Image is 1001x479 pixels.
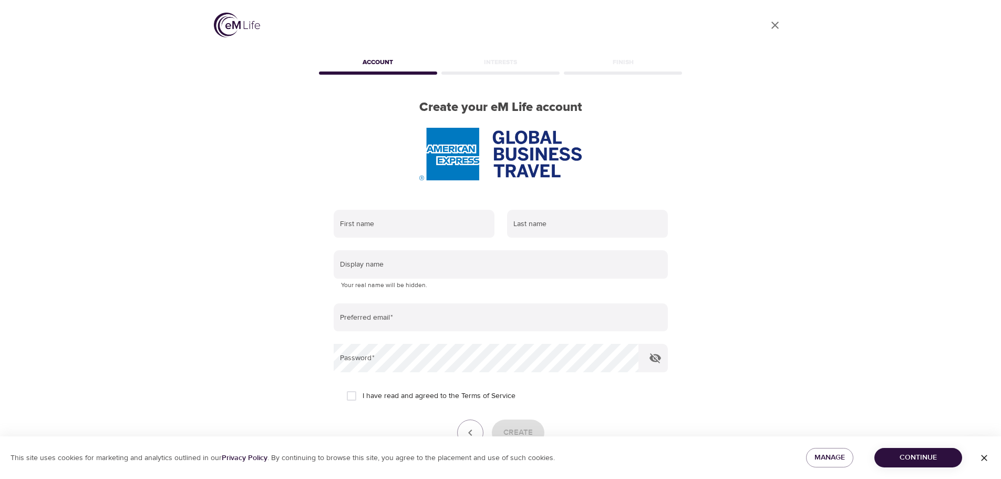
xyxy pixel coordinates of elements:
[317,100,685,115] h2: Create your eM Life account
[762,13,788,38] a: close
[814,451,845,464] span: Manage
[222,453,267,463] a: Privacy Policy
[341,280,661,291] p: Your real name will be hidden.
[419,128,581,180] img: AmEx%20GBT%20logo.png
[874,448,962,467] button: Continue
[883,451,954,464] span: Continue
[214,13,260,37] img: logo
[363,391,515,402] span: I have read and agreed to the
[806,448,853,467] button: Manage
[461,391,515,402] a: Terms of Service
